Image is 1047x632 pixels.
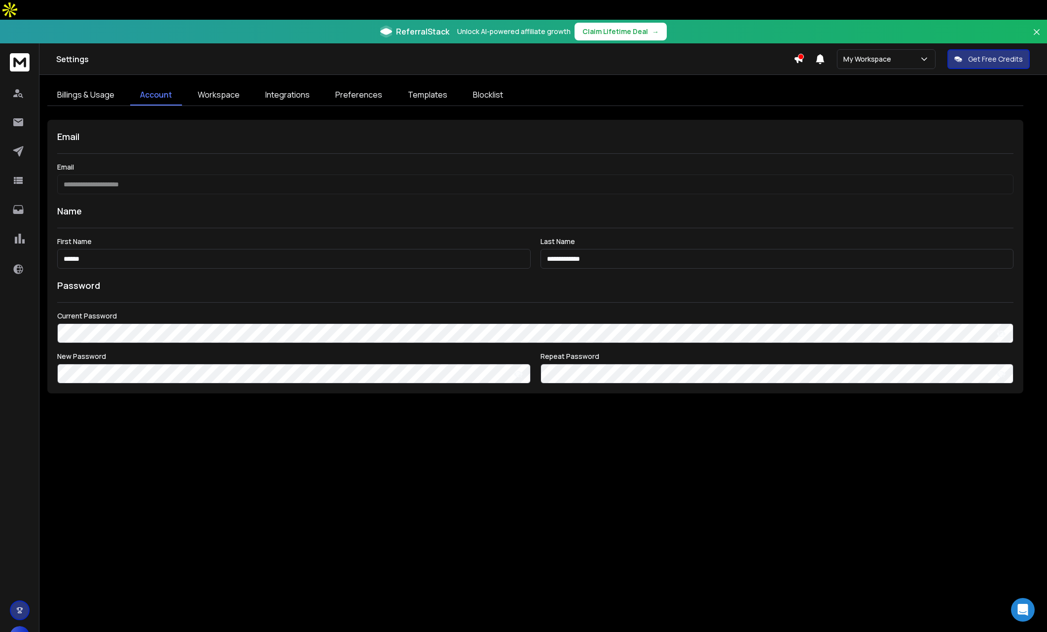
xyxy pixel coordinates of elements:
h1: Password [57,279,100,292]
h1: Settings [56,53,794,65]
div: Open Intercom Messenger [1011,598,1035,622]
label: New Password [57,353,531,360]
a: Preferences [325,85,392,105]
button: Get Free Credits [947,49,1030,69]
p: My Workspace [843,54,895,64]
button: Claim Lifetime Deal→ [575,23,667,40]
span: → [652,27,659,36]
a: Blocklist [463,85,513,105]
label: Current Password [57,313,1013,319]
label: Last Name [541,238,1014,245]
a: Workspace [188,85,250,105]
label: First Name [57,238,531,245]
a: Integrations [255,85,320,105]
a: Templates [398,85,457,105]
p: Get Free Credits [968,54,1023,64]
label: Repeat Password [541,353,1014,360]
a: Account [130,85,182,105]
p: Unlock AI-powered affiliate growth [457,27,571,36]
a: Billings & Usage [47,85,124,105]
label: Email [57,164,1013,171]
h1: Email [57,130,1013,143]
button: Close banner [1030,26,1043,49]
span: ReferralStack [396,26,449,37]
h1: Name [57,204,1013,218]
